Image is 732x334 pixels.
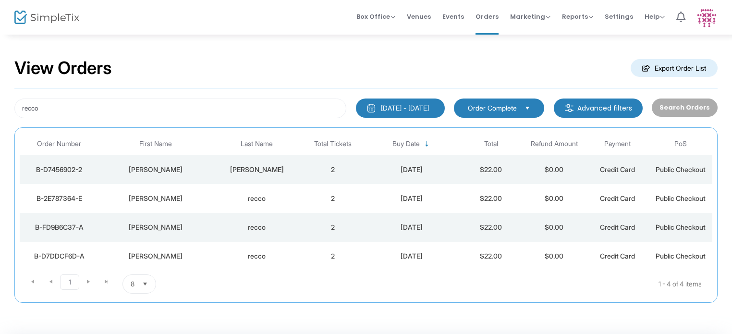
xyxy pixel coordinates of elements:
[521,103,534,113] button: Select
[215,223,299,232] div: recco
[442,4,464,29] span: Events
[407,4,431,29] span: Venues
[562,12,593,21] span: Reports
[20,133,712,271] div: Data table
[523,155,586,184] td: $0.00
[301,155,365,184] td: 2
[14,58,112,79] h2: View Orders
[101,165,210,174] div: Stefanie
[459,133,523,155] th: Total
[367,194,457,203] div: 8/12/2025
[459,242,523,271] td: $22.00
[215,165,299,174] div: Lauth
[301,133,365,155] th: Total Tickets
[605,4,633,29] span: Settings
[523,242,586,271] td: $0.00
[554,99,643,118] m-button: Advanced filters
[600,252,635,260] span: Credit Card
[366,103,376,113] img: monthly
[510,12,550,21] span: Marketing
[674,140,687,148] span: PoS
[22,194,97,203] div: B-2E787364-E
[459,155,523,184] td: $22.00
[356,99,445,118] button: [DATE] - [DATE]
[459,213,523,242] td: $22.00
[523,133,586,155] th: Refund Amount
[356,12,395,21] span: Box Office
[131,279,134,289] span: 8
[301,213,365,242] td: 2
[101,223,210,232] div: Joe
[101,251,210,261] div: joe
[301,242,365,271] td: 2
[22,223,97,232] div: B-FD9B6C37-A
[22,165,97,174] div: B-D7456902-2
[645,12,665,21] span: Help
[656,223,706,231] span: Public Checkout
[600,194,635,202] span: Credit Card
[367,223,457,232] div: 7/30/2025
[656,252,706,260] span: Public Checkout
[656,165,706,173] span: Public Checkout
[631,59,718,77] m-button: Export Order List
[367,165,457,174] div: 8/13/2025
[22,251,97,261] div: B-D7DDCF6D-A
[523,213,586,242] td: $0.00
[600,223,635,231] span: Credit Card
[381,103,429,113] div: [DATE] - [DATE]
[564,103,574,113] img: filter
[14,99,346,118] input: Search by name, email, phone, order number, ip address, or last 4 digits of card
[392,140,420,148] span: Buy Date
[656,194,706,202] span: Public Checkout
[215,194,299,203] div: recco
[523,184,586,213] td: $0.00
[423,140,431,148] span: Sortable
[252,274,702,294] kendo-pager-info: 1 - 4 of 4 items
[215,251,299,261] div: recco
[301,184,365,213] td: 2
[37,140,81,148] span: Order Number
[101,194,210,203] div: joe
[459,184,523,213] td: $22.00
[476,4,499,29] span: Orders
[138,275,152,293] button: Select
[604,140,631,148] span: Payment
[468,103,517,113] span: Order Complete
[60,274,79,290] span: Page 1
[367,251,457,261] div: 7/18/2025
[139,140,172,148] span: First Name
[241,140,273,148] span: Last Name
[600,165,635,173] span: Credit Card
